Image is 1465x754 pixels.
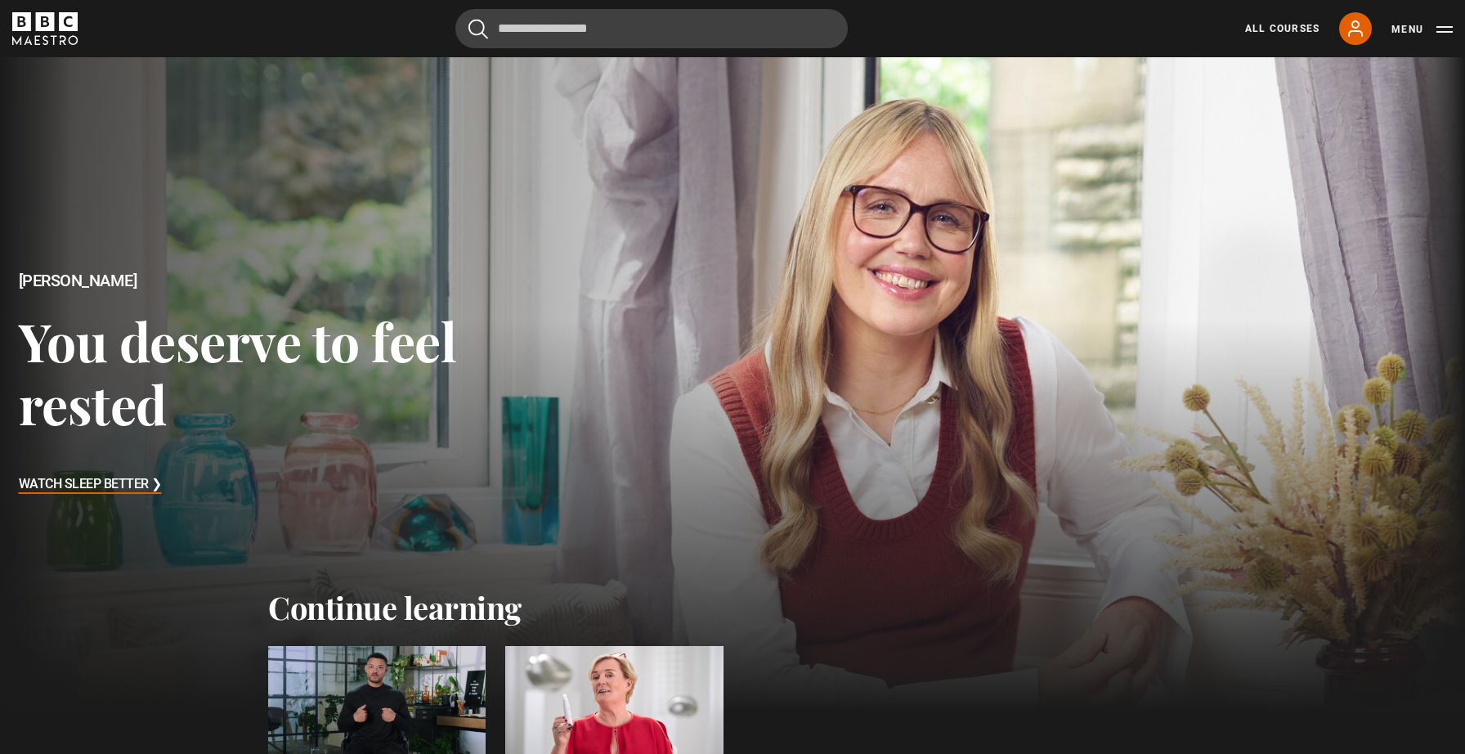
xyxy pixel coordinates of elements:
[1391,21,1453,38] button: Toggle navigation
[19,473,162,497] h3: Watch Sleep Better ❯
[1245,21,1319,36] a: All Courses
[19,272,586,290] h2: [PERSON_NAME]
[455,9,848,48] input: Search
[12,12,78,45] svg: BBC Maestro
[19,309,586,436] h3: You deserve to feel rested
[268,589,1197,626] h2: Continue learning
[468,19,488,39] button: Submit the search query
